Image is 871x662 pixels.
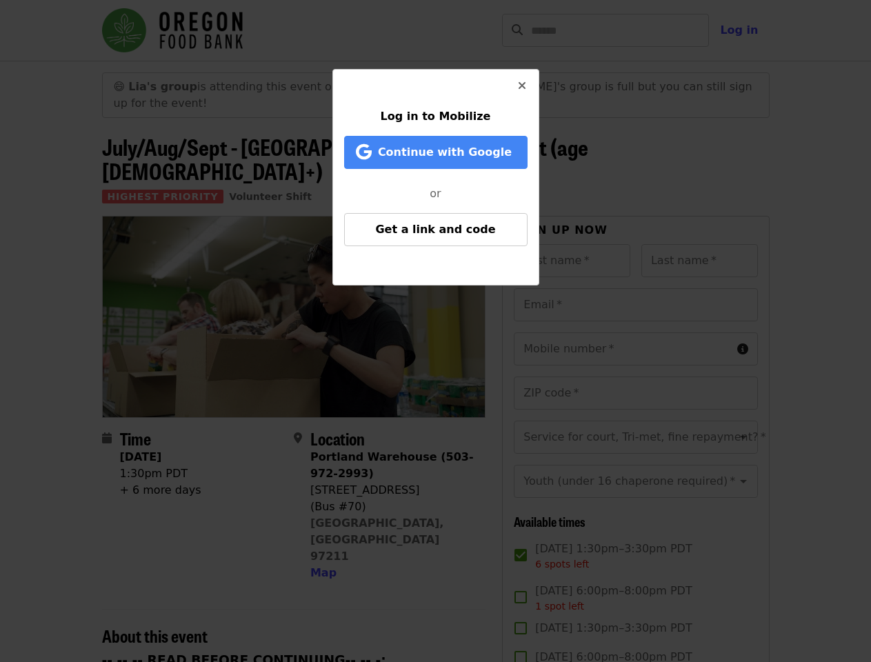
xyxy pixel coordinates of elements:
[378,146,512,159] span: Continue with Google
[430,187,441,200] span: or
[344,213,528,246] button: Get a link and code
[344,136,528,169] button: Continue with Google
[356,142,372,162] i: google icon
[381,110,491,123] span: Log in to Mobilize
[518,79,526,92] i: times icon
[505,70,539,103] button: Close
[375,223,495,236] span: Get a link and code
